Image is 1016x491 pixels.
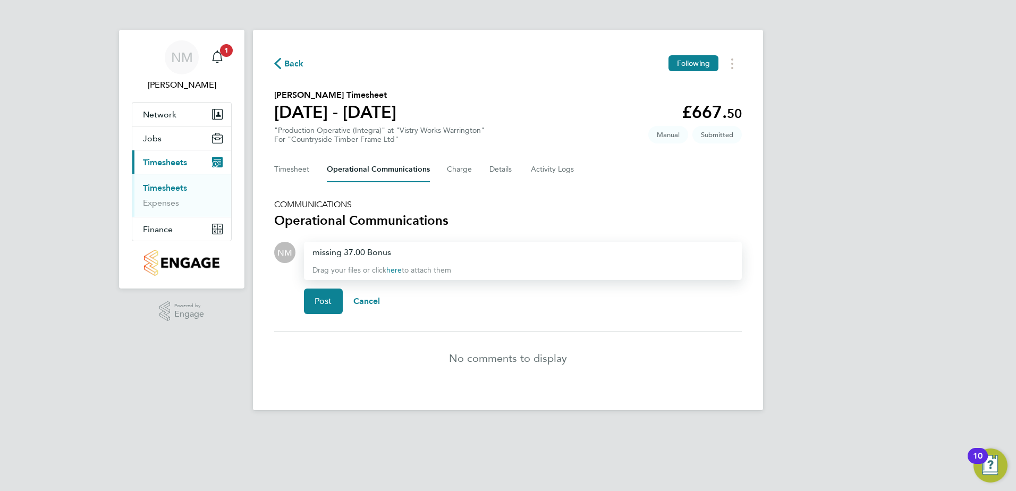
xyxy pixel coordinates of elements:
[132,103,231,126] button: Network
[973,448,1007,482] button: Open Resource Center, 10 new notifications
[727,106,742,121] span: 50
[274,126,485,144] div: "Production Operative (Integra)" at "Vistry Works Warrington"
[143,133,162,143] span: Jobs
[143,183,187,193] a: Timesheets
[692,126,742,143] span: This timesheet is Submitted.
[648,126,688,143] span: This timesheet was manually created.
[171,50,193,64] span: NM
[277,247,292,258] span: NM
[132,40,232,91] a: NM[PERSON_NAME]
[274,199,742,210] h5: COMMUNICATIONS
[723,55,742,72] button: Timesheets Menu
[144,250,219,276] img: countryside-properties-logo-retina.png
[312,266,451,275] span: Drag your files or click to attach them
[668,55,718,71] button: Following
[207,40,228,74] a: 1
[132,217,231,241] button: Finance
[174,310,204,319] span: Engage
[132,150,231,174] button: Timesheets
[973,456,983,470] div: 10
[531,157,575,182] button: Activity Logs
[449,351,567,366] p: No comments to display
[119,30,244,289] nav: Main navigation
[682,102,742,122] app-decimal: £667.
[159,301,205,321] a: Powered byEngage
[143,198,179,208] a: Expenses
[315,296,332,307] span: Post
[353,296,380,306] span: Cancel
[274,242,295,263] div: Naomi Mutter
[386,266,402,275] a: here
[274,89,396,101] h2: [PERSON_NAME] Timesheet
[274,135,485,144] div: For "Countryside Timber Frame Ltd"
[304,289,343,314] button: Post
[143,109,176,120] span: Network
[132,250,232,276] a: Go to home page
[132,174,231,217] div: Timesheets
[312,246,733,259] div: missing 37.00 Bonus
[284,57,304,70] span: Back
[327,157,430,182] button: Operational Communications
[220,44,233,57] span: 1
[343,289,391,314] button: Cancel
[132,126,231,150] button: Jobs
[274,157,310,182] button: Timesheet
[274,101,396,123] h1: [DATE] - [DATE]
[274,212,742,229] h3: Operational Communications
[677,58,710,68] span: Following
[489,157,514,182] button: Details
[174,301,204,310] span: Powered by
[132,79,232,91] span: Naomi Mutter
[447,157,472,182] button: Charge
[143,224,173,234] span: Finance
[143,157,187,167] span: Timesheets
[274,57,304,70] button: Back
